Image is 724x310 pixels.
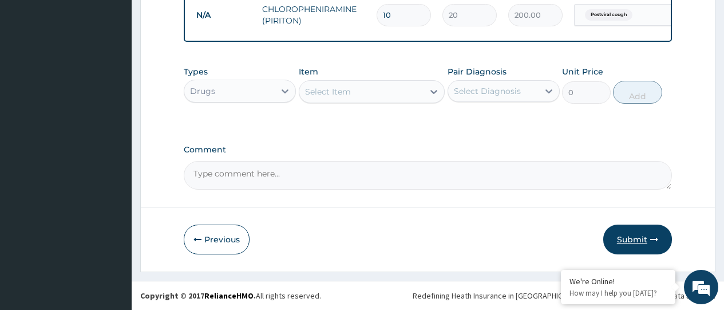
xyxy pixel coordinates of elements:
span: Postviral cough [585,9,632,21]
strong: Copyright © 2017 . [140,291,256,301]
button: Add [613,81,662,104]
div: Redefining Heath Insurance in [GEOGRAPHIC_DATA] using Telemedicine and Data Science! [413,290,715,301]
textarea: Type your message and hit 'Enter' [6,197,218,237]
label: Types [184,67,208,77]
div: Minimize live chat window [188,6,215,33]
button: Submit [603,225,672,254]
label: Comment [184,145,672,155]
button: Previous [184,225,250,254]
a: RelianceHMO [204,291,254,301]
div: Select Diagnosis [454,85,521,97]
label: Item [299,66,318,77]
label: Unit Price [562,66,603,77]
label: Pair Diagnosis [448,66,507,77]
p: How may I help you today? [569,288,667,298]
div: Select Item [305,86,351,97]
footer: All rights reserved. [132,281,724,310]
div: We're Online! [569,276,667,287]
div: Chat with us now [60,64,192,79]
td: N/A [191,5,256,26]
img: d_794563401_company_1708531726252_794563401 [21,57,46,86]
div: Drugs [190,85,215,97]
span: We're online! [66,86,158,202]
